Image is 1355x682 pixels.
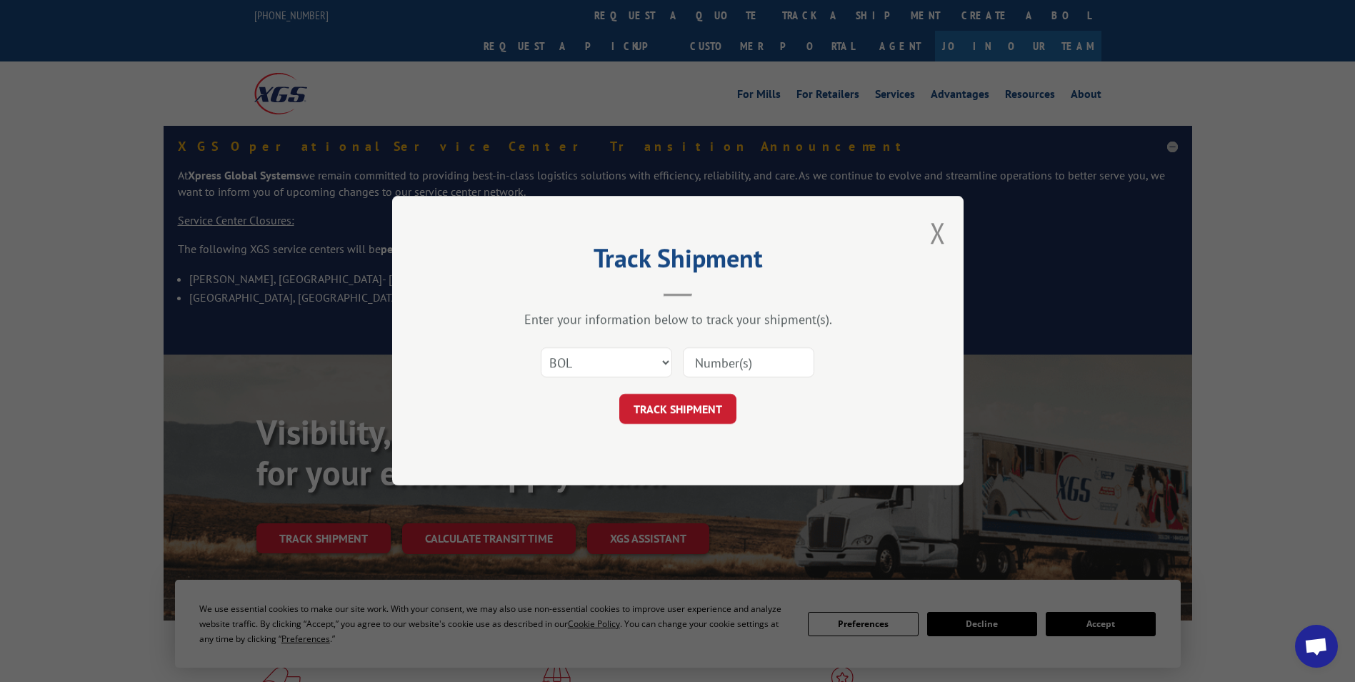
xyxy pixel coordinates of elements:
button: TRACK SHIPMENT [619,395,736,425]
div: Enter your information below to track your shipment(s). [464,312,892,328]
h2: Track Shipment [464,248,892,275]
a: Open chat [1295,625,1338,668]
input: Number(s) [683,348,814,378]
button: Close modal [930,214,946,252]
